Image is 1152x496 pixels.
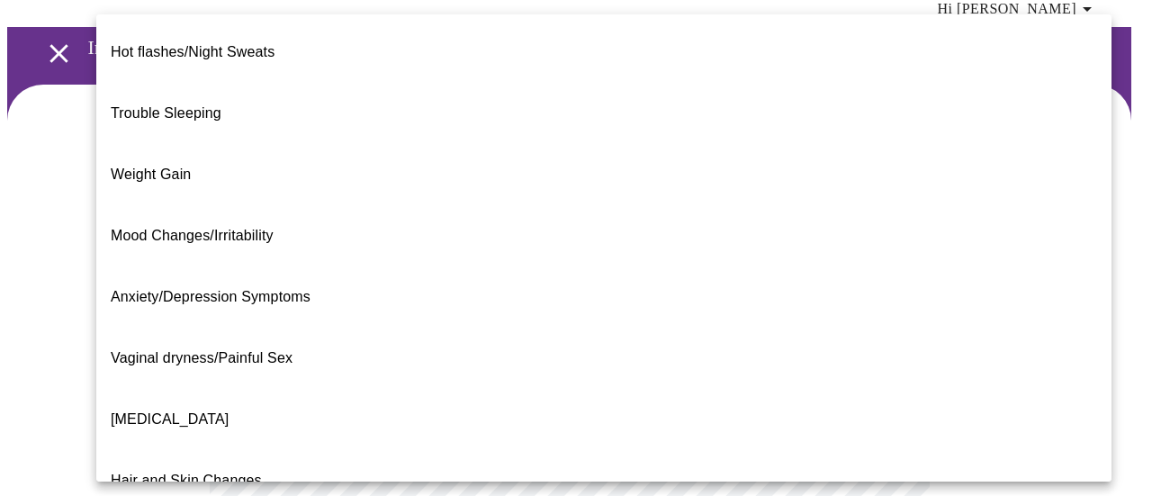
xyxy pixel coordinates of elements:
[111,411,229,427] span: [MEDICAL_DATA]
[111,289,310,304] span: Anxiety/Depression Symptoms
[111,228,274,243] span: Mood Changes/Irritability
[111,44,274,59] span: Hot flashes/Night Sweats
[111,167,191,182] span: Weight Gain
[111,473,262,488] span: Hair and Skin Changes
[111,105,221,121] span: Trouble Sleeping
[111,350,292,365] span: Vaginal dryness/Painful Sex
